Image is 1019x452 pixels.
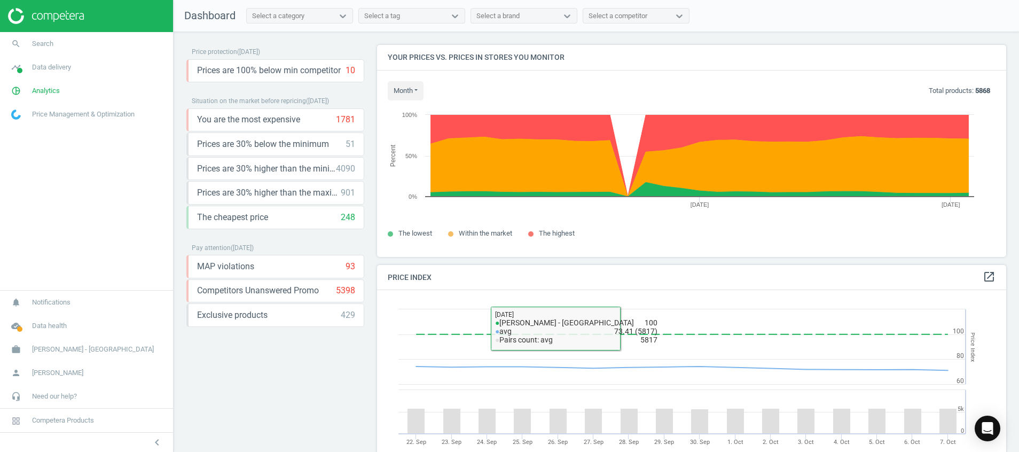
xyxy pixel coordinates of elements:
[184,9,236,22] span: Dashboard
[197,187,341,199] span: Prices are 30% higher than the maximal
[252,11,304,21] div: Select a category
[32,416,94,425] span: Competera Products
[691,201,709,208] tspan: [DATE]
[336,285,355,297] div: 5398
[459,229,512,237] span: Within the market
[197,163,336,175] span: Prices are 30% higher than the minimum
[869,439,885,446] tspan: 5. Oct
[197,285,319,297] span: Competitors Unanswered Promo
[904,439,920,446] tspan: 6. Oct
[834,439,850,446] tspan: 4. Oct
[336,114,355,126] div: 1781
[197,212,268,223] span: The cheapest price
[341,187,355,199] div: 901
[144,435,170,449] button: chevron_left
[364,11,400,21] div: Select a tag
[763,439,779,446] tspan: 2. Oct
[548,439,568,446] tspan: 26. Sep
[727,439,743,446] tspan: 1. Oct
[197,114,300,126] span: You are the most expensive
[476,11,520,21] div: Select a brand
[961,427,964,434] text: 0
[654,439,674,446] tspan: 29. Sep
[405,153,417,159] text: 50%
[942,201,960,208] tspan: [DATE]
[197,138,329,150] span: Prices are 30% below the minimum
[32,63,71,72] span: Data delivery
[389,144,397,167] tspan: Percent
[6,339,26,360] i: work
[32,321,67,331] span: Data health
[957,377,964,385] text: 60
[197,261,254,272] span: MAP violations
[958,406,964,412] text: 5k
[983,270,996,283] i: open_in_new
[197,309,268,321] span: Exclusive products
[346,138,355,150] div: 51
[975,416,1000,441] div: Open Intercom Messenger
[6,292,26,313] i: notifications
[32,392,77,401] span: Need our help?
[32,86,60,96] span: Analytics
[477,439,497,446] tspan: 24. Sep
[341,212,355,223] div: 248
[406,439,426,446] tspan: 22. Sep
[32,39,53,49] span: Search
[589,11,647,21] div: Select a competitor
[192,97,306,105] span: Situation on the market before repricing
[32,368,83,378] span: [PERSON_NAME]
[6,316,26,336] i: cloud_done
[237,48,260,56] span: ( [DATE] )
[8,8,84,24] img: ajHJNr6hYgQAAAAASUVORK5CYII=
[539,229,575,237] span: The highest
[192,48,237,56] span: Price protection
[983,270,996,284] a: open_in_new
[32,110,135,119] span: Price Management & Optimization
[969,332,976,362] tspan: Price Index
[306,97,329,105] span: ( [DATE] )
[690,439,710,446] tspan: 30. Sep
[6,34,26,54] i: search
[197,65,341,76] span: Prices are 100% below min competitor
[346,261,355,272] div: 93
[402,112,417,118] text: 100%
[409,193,417,200] text: 0%
[398,229,432,237] span: The lowest
[619,439,639,446] tspan: 28. Sep
[336,163,355,175] div: 4090
[11,110,21,120] img: wGWNvw8QSZomAAAAABJRU5ErkJggg==
[388,81,424,100] button: month
[953,328,964,335] text: 100
[6,81,26,101] i: pie_chart_outlined
[341,309,355,321] div: 429
[32,345,154,354] span: [PERSON_NAME] - [GEOGRAPHIC_DATA]
[6,386,26,407] i: headset_mic
[6,363,26,383] i: person
[6,57,26,77] i: timeline
[442,439,461,446] tspan: 23. Sep
[929,86,990,96] p: Total products:
[798,439,814,446] tspan: 3. Oct
[231,244,254,252] span: ( [DATE] )
[151,436,163,449] i: chevron_left
[346,65,355,76] div: 10
[584,439,603,446] tspan: 27. Sep
[377,265,1006,290] h4: Price Index
[513,439,532,446] tspan: 25. Sep
[957,352,964,360] text: 80
[975,87,990,95] b: 5868
[32,298,70,307] span: Notifications
[192,244,231,252] span: Pay attention
[377,45,1006,70] h4: Your prices vs. prices in stores you monitor
[940,439,956,446] tspan: 7. Oct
